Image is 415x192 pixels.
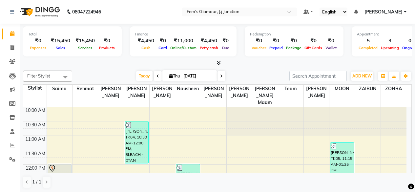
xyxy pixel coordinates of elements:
span: ADD NEW [352,74,372,78]
span: MOON [329,85,355,93]
span: Prepaid [268,46,284,50]
div: Redemption [250,32,338,37]
div: 3 [379,37,401,45]
div: [PERSON_NAME], TK04, 10:30 AM-12:00 PM, BLEACH - DTAN BLEACH,ADVANCE CLEANUP - HYDRA FACIAL [125,121,148,163]
div: 11:00 AM [24,136,47,143]
span: [PERSON_NAME] [364,9,403,15]
span: [PERSON_NAME] [304,85,329,100]
span: [PERSON_NAME] [150,85,175,100]
span: ZAIBUN [355,85,381,93]
span: Services [76,46,94,50]
span: Completed [357,46,379,50]
div: Finance [135,32,231,37]
span: [PERSON_NAME] maam [252,85,278,107]
span: Cash [140,46,152,50]
span: [PERSON_NAME] [201,85,226,100]
div: ₹0 [284,37,303,45]
span: Due [220,46,231,50]
span: Upcoming [379,46,401,50]
div: RESHMA, TK03, 12:00 PM-01:00 PM, HAIR TREATMENTS - HAIR SMOOTHENING [48,164,71,192]
span: Nausheen [175,85,200,93]
div: ₹0 [157,37,169,45]
input: 2025-09-04 [181,71,214,81]
div: ₹0 [97,37,116,45]
span: ZOHRA [381,85,406,93]
div: ₹4,450 [198,37,220,45]
div: ₹15,450 [73,37,97,45]
span: [PERSON_NAME] [124,85,149,100]
b: 08047224946 [72,3,101,21]
span: [PERSON_NAME] [227,85,252,100]
span: Products [97,46,116,50]
span: Sales [54,46,67,50]
div: 10:00 AM [24,107,47,114]
div: ₹0 [220,37,231,45]
span: Team [278,85,303,93]
div: ₹4,450 [135,37,157,45]
span: 1 / 1 [32,179,41,185]
div: 10:30 AM [24,121,47,128]
span: Filter Stylist [27,73,50,78]
div: ₹0 [268,37,284,45]
span: Saima [47,85,72,93]
span: Card [157,46,169,50]
div: Total [28,32,116,37]
span: Wallet [324,46,338,50]
div: 11:30 AM [24,150,47,157]
div: ₹15,450 [48,37,73,45]
span: Thu [168,74,181,78]
div: ₹11,000 [169,37,198,45]
span: Today [136,71,153,81]
input: Search Appointment [289,71,347,81]
span: Online/Custom [169,46,198,50]
div: ₹0 [303,37,324,45]
span: Voucher [250,46,268,50]
span: Rehmat [73,85,98,93]
img: logo [17,3,62,21]
div: 5 [357,37,379,45]
span: Petty cash [198,46,220,50]
div: ₹0 [324,37,338,45]
span: [PERSON_NAME] [98,85,123,100]
div: ₹0 [250,37,268,45]
span: Expenses [28,46,48,50]
span: Gift Cards [303,46,324,50]
div: ₹0 [28,37,48,45]
div: 12:00 PM [24,165,47,172]
button: ADD NEW [351,72,373,81]
div: Stylist [23,85,47,92]
span: Package [284,46,303,50]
